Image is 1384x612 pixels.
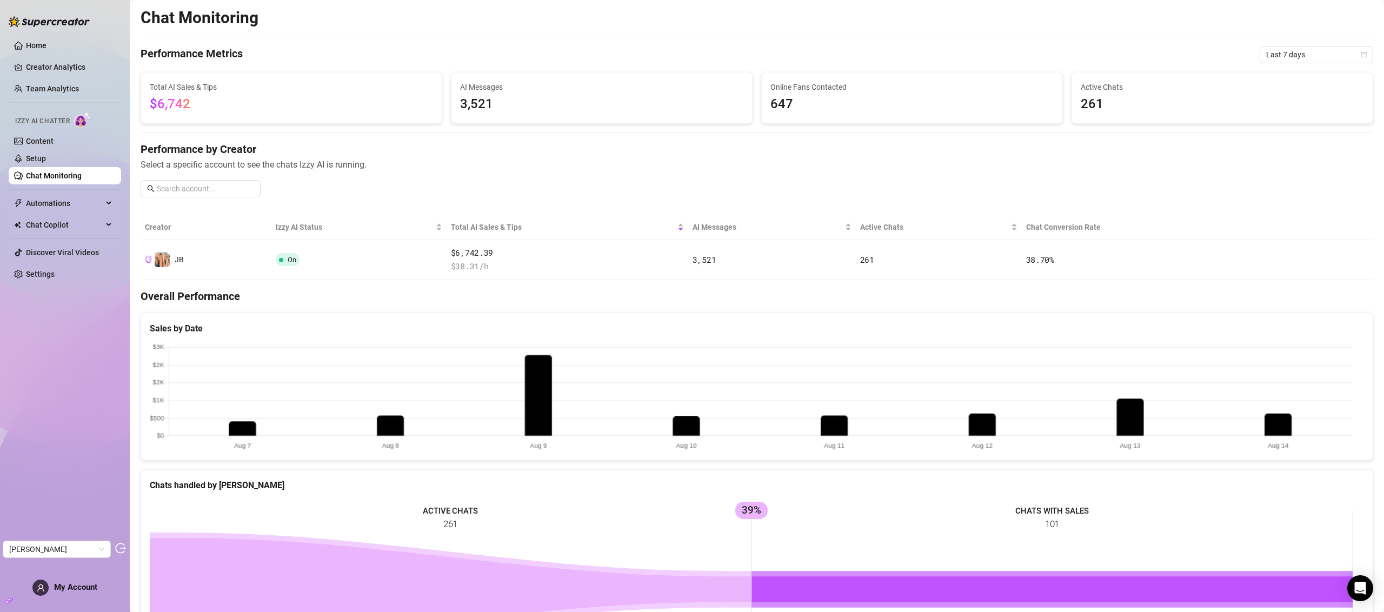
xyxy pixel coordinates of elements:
span: Izzy AI Chatter [15,116,70,127]
span: $6,742.39 [451,247,684,260]
img: AI Chatter [74,112,91,128]
span: 261 [860,254,874,265]
span: search [147,185,155,192]
span: $6,742 [150,96,190,111]
h2: Chat Monitoring [141,8,258,28]
span: 261 [1081,94,1364,115]
span: thunderbolt [14,199,23,208]
span: Chat Copilot [26,216,103,234]
img: JB [155,252,170,267]
span: Ryan Bonam [9,541,104,557]
span: AI Messages [460,81,743,93]
span: Online Fans Contacted [770,81,1054,93]
h4: Performance Metrics [141,46,243,63]
span: Last 7 days [1266,46,1367,63]
img: Chat Copilot [14,221,21,229]
span: Total AI Sales & Tips [451,221,675,233]
span: Select a specific account to see the chats Izzy AI is running. [141,158,1373,171]
span: 3,521 [693,254,716,265]
span: copy [145,256,152,263]
span: On [288,256,296,264]
h4: Performance by Creator [141,142,1373,157]
a: Setup [26,154,46,163]
th: Creator [141,215,271,240]
span: calendar [1361,51,1367,58]
span: build [5,597,13,604]
img: logo-BBDzfeDw.svg [9,16,90,27]
span: Izzy AI Status [276,221,434,233]
span: Automations [26,195,103,212]
div: Chats handled by [PERSON_NAME] [150,478,1364,492]
a: Discover Viral Videos [26,248,99,257]
th: Total AI Sales & Tips [447,215,688,240]
a: Creator Analytics [26,58,112,76]
span: 38.70 % [1026,254,1054,265]
span: user [37,584,45,592]
span: My Account [54,582,97,592]
a: Chat Monitoring [26,171,82,180]
span: $ 38.31 /h [451,260,684,273]
span: 3,521 [460,94,743,115]
h4: Overall Performance [141,289,1373,304]
div: Sales by Date [150,322,1364,335]
span: Active Chats [860,221,1009,233]
a: Settings [26,270,55,278]
a: Content [26,137,54,145]
span: logout [115,543,126,554]
span: Total AI Sales & Tips [150,81,433,93]
span: Active Chats [1081,81,1364,93]
th: Izzy AI Status [271,215,447,240]
span: AI Messages [693,221,843,233]
th: Chat Conversion Rate [1022,215,1250,240]
a: Home [26,41,46,50]
div: Open Intercom Messenger [1347,575,1373,601]
span: JB [175,255,184,264]
th: AI Messages [688,215,856,240]
input: Search account... [157,183,254,195]
button: Copy Creator ID [145,256,152,264]
a: Team Analytics [26,84,79,93]
span: 647 [770,94,1054,115]
th: Active Chats [856,215,1022,240]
